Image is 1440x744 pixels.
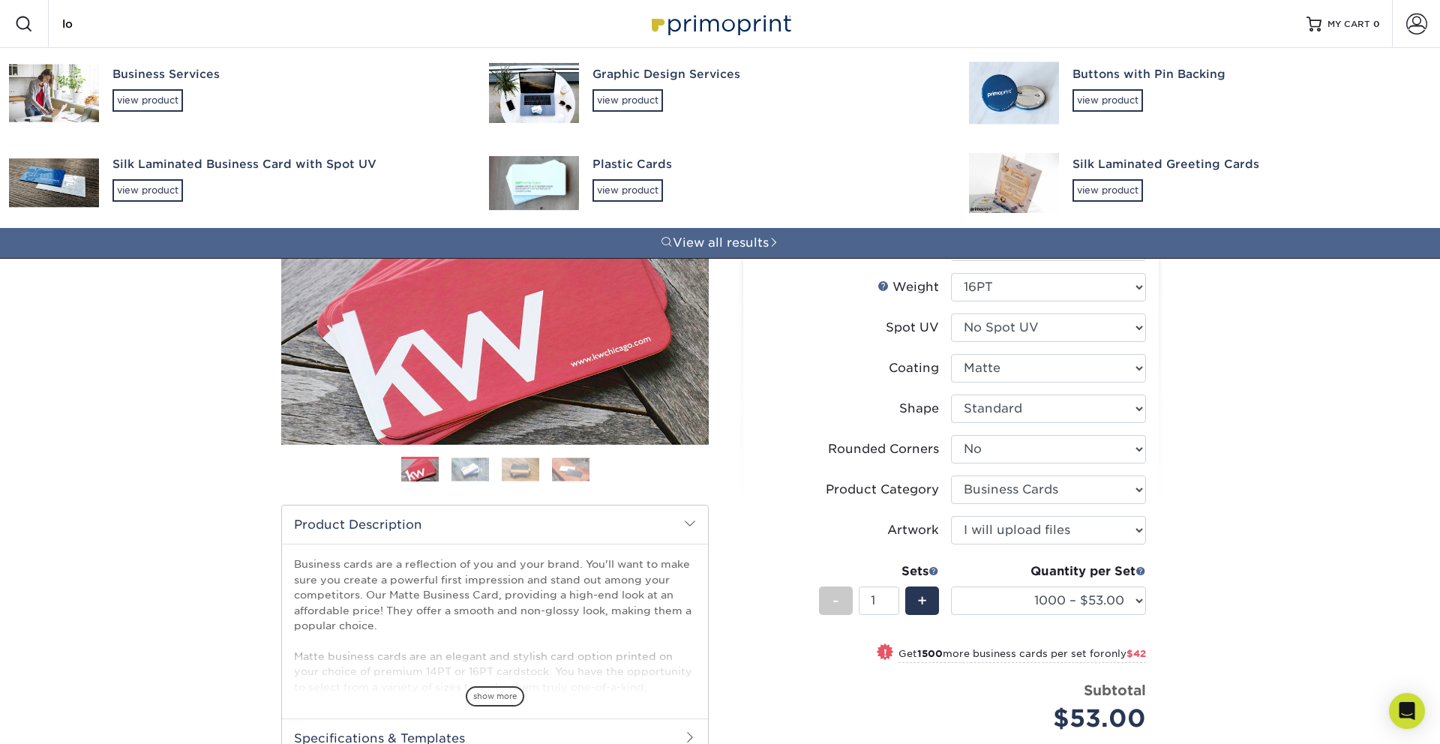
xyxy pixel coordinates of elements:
img: Business Cards 04 [552,457,589,481]
div: Quantity per Set [951,562,1146,580]
div: Artwork [887,521,939,539]
span: $42 [1126,648,1146,659]
strong: Subtotal [1084,682,1146,698]
div: view product [112,179,183,202]
div: view product [592,89,663,112]
img: Business Cards 03 [502,457,539,481]
img: Business Services [9,64,99,122]
img: Buttons with Pin Backing [969,61,1059,124]
div: Spot UV [886,319,939,337]
div: view product [1072,179,1143,202]
img: Silk Laminated Greeting Cards [969,153,1059,213]
span: ! [883,645,887,661]
div: Silk Laminated Business Card with Spot UV [112,156,462,173]
small: Get more business cards per set for [898,648,1146,663]
span: only [1105,648,1146,659]
img: Plastic Cards [489,156,579,210]
div: view product [1072,89,1143,112]
img: Business Cards 01 [401,451,439,489]
span: - [832,589,839,612]
a: Plastic Cardsview product [480,138,960,228]
img: Silk Laminated Business Card with Spot UV [9,158,99,207]
strong: 1500 [917,648,943,659]
span: 0 [1373,19,1380,29]
img: Primoprint [645,7,795,40]
div: Rounded Corners [828,440,939,458]
div: view product [112,89,183,112]
div: Sets [819,562,939,580]
h2: Product Description [282,505,708,544]
div: Buttons with Pin Backing [1072,66,1422,83]
img: Matte 01 [281,100,709,527]
span: + [917,589,927,612]
div: Silk Laminated Greeting Cards [1072,156,1422,173]
div: Graphic Design Services [592,66,942,83]
div: Weight [877,278,939,296]
div: Shape [899,400,939,418]
img: Graphic Design Services [489,63,579,123]
img: Business Cards 02 [451,457,489,481]
div: Plastic Cards [592,156,942,173]
div: Open Intercom Messenger [1389,693,1425,729]
a: Buttons with Pin Backingview product [960,48,1440,138]
input: SEARCH PRODUCTS..... [61,15,207,33]
div: Business Services [112,66,462,83]
div: view product [592,179,663,202]
span: MY CART [1327,18,1370,31]
a: Graphic Design Servicesview product [480,48,960,138]
div: Product Category [826,481,939,499]
a: Silk Laminated Greeting Cardsview product [960,138,1440,228]
div: Coating [889,359,939,377]
div: $53.00 [962,700,1146,736]
span: show more [466,686,524,706]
